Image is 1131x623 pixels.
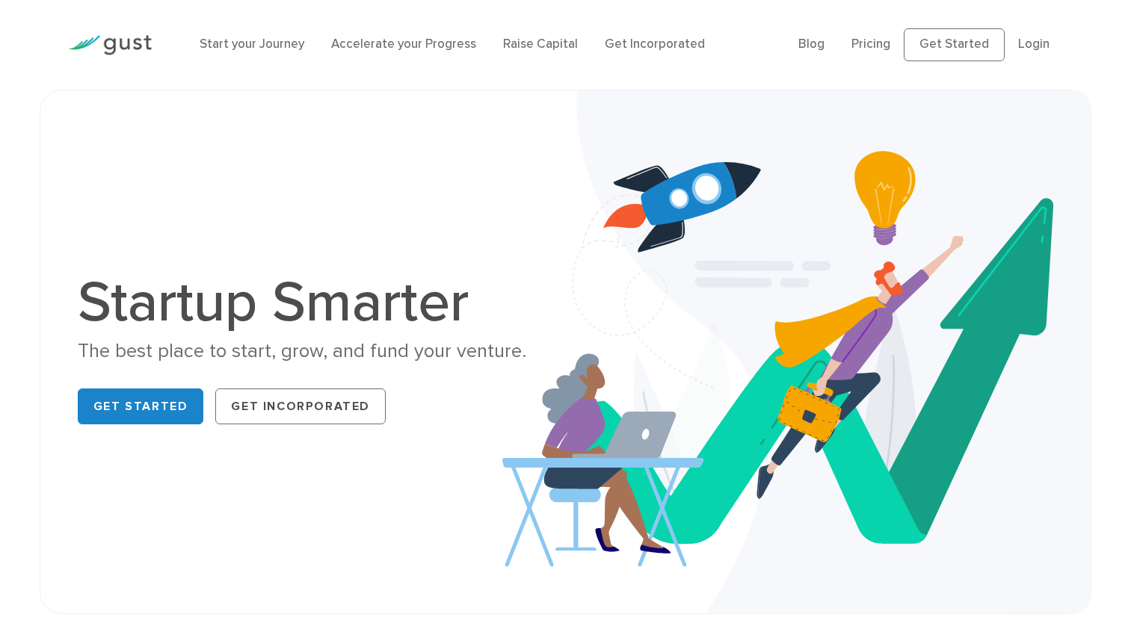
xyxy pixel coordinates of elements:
[502,90,1091,613] img: Startup Smarter Hero
[851,37,890,52] a: Pricing
[1018,37,1050,52] a: Login
[200,37,304,52] a: Start your Journey
[78,338,555,365] div: The best place to start, grow, and fund your venture.
[78,274,555,331] h1: Startup Smarter
[331,37,476,52] a: Accelerate your Progress
[605,37,705,52] a: Get Incorporated
[904,28,1005,61] a: Get Started
[78,388,204,424] a: Get Started
[68,35,152,55] img: Gust Logo
[798,37,825,52] a: Blog
[215,388,386,424] a: Get Incorporated
[503,37,578,52] a: Raise Capital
